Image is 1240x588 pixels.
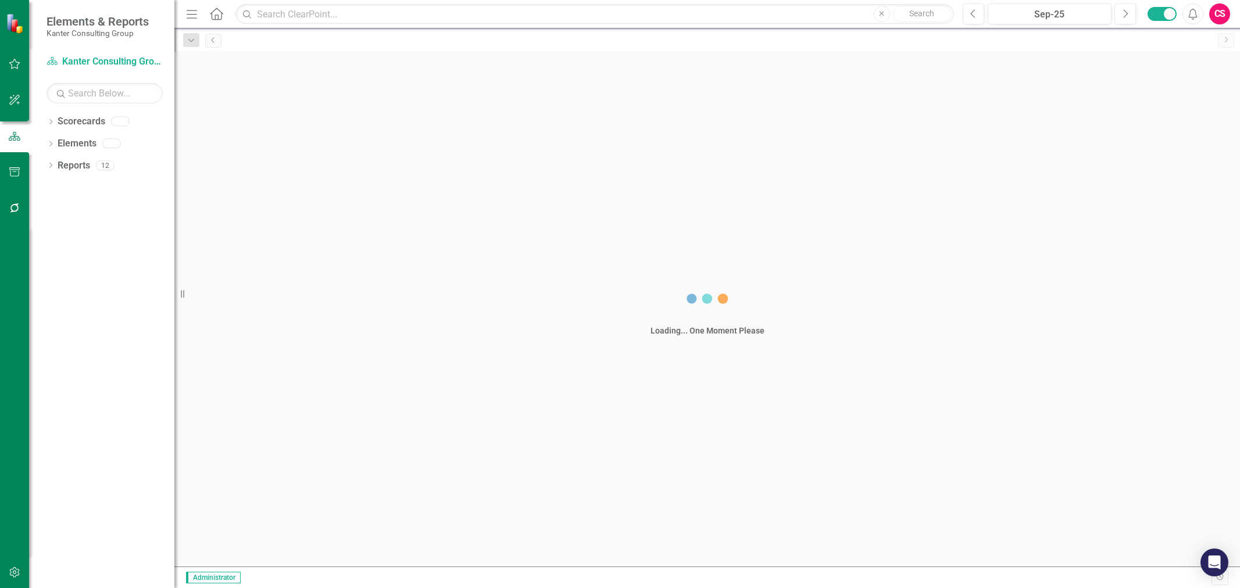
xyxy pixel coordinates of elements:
[96,160,115,170] div: 12
[47,28,149,38] small: Kanter Consulting Group
[58,115,105,128] a: Scorecards
[988,3,1112,24] button: Sep-25
[651,325,764,336] div: Loading... One Moment Please
[1200,548,1228,576] div: Open Intercom Messenger
[186,572,241,583] span: Administrator
[47,55,163,69] a: Kanter Consulting Group, CPAs & Advisors
[992,8,1107,21] div: Sep-25
[235,4,954,24] input: Search ClearPoint...
[47,15,149,28] span: Elements & Reports
[58,137,97,150] a: Elements
[1209,3,1230,24] button: CS
[909,9,934,18] span: Search
[6,13,27,34] img: ClearPoint Strategy
[47,83,163,103] input: Search Below...
[58,159,90,173] a: Reports
[893,6,951,22] button: Search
